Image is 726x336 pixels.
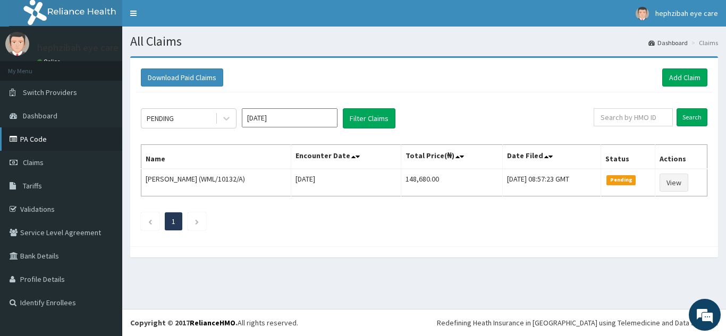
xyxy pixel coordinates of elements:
[662,68,707,87] a: Add Claim
[655,145,707,169] th: Actions
[37,43,119,53] p: hephzibah eye care
[122,309,726,336] footer: All rights reserved.
[141,145,291,169] th: Name
[130,318,238,328] strong: Copyright © 2017 .
[23,181,42,191] span: Tariffs
[190,318,235,328] a: RelianceHMO
[401,145,503,169] th: Total Price(₦)
[174,5,200,31] div: Minimize live chat window
[148,217,153,226] a: Previous page
[291,145,401,169] th: Encounter Date
[147,113,174,124] div: PENDING
[242,108,337,127] input: Select Month and Year
[291,169,401,196] td: [DATE]
[594,108,673,126] input: Search by HMO ID
[141,169,291,196] td: [PERSON_NAME] (WML/10132/A)
[195,217,199,226] a: Next page
[5,223,202,261] textarea: Type your message and hit 'Enter'
[23,158,44,167] span: Claims
[689,38,718,47] li: Claims
[37,58,63,65] a: Online
[601,145,655,169] th: Status
[55,59,179,73] div: Chat with us now
[677,108,707,126] input: Search
[636,7,649,20] img: User Image
[5,32,29,56] img: User Image
[23,111,57,120] span: Dashboard
[655,8,718,18] span: hephzibah eye care
[62,100,147,208] span: We're online!
[172,217,175,226] a: Page 1 is your current page
[130,35,718,48] h1: All Claims
[343,108,395,128] button: Filter Claims
[648,38,688,47] a: Dashboard
[141,68,223,87] button: Download Paid Claims
[20,53,43,80] img: d_794563401_company_1708531726252_794563401
[503,169,601,196] td: [DATE] 08:57:23 GMT
[606,175,636,185] span: Pending
[660,174,688,192] a: View
[503,145,601,169] th: Date Filed
[401,169,503,196] td: 148,680.00
[437,317,718,328] div: Redefining Heath Insurance in [GEOGRAPHIC_DATA] using Telemedicine and Data Science!
[23,88,77,97] span: Switch Providers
